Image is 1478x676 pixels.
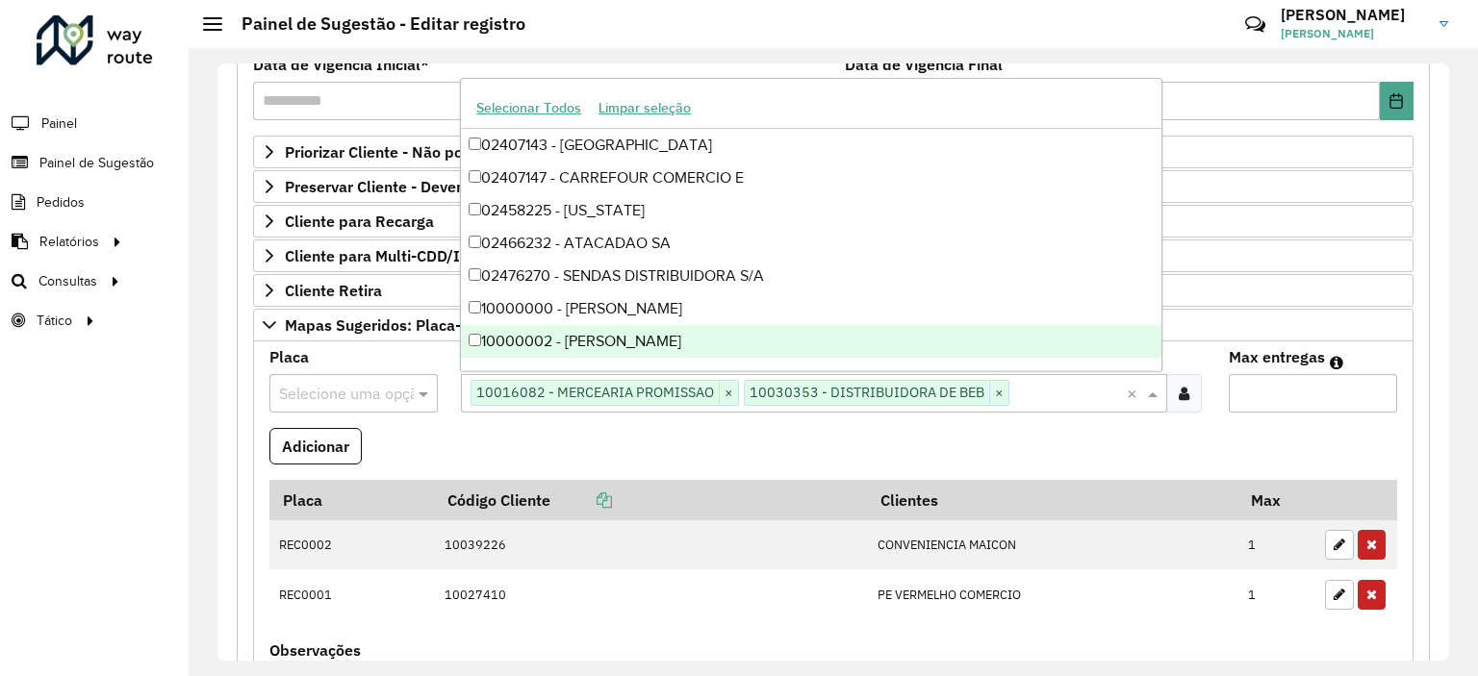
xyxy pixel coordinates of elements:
[269,569,434,619] td: REC0001
[461,194,1161,227] div: 02458225 - [US_STATE]
[269,520,434,570] td: REC0002
[434,520,867,570] td: 10039226
[461,325,1161,358] div: 10000002 - [PERSON_NAME]
[745,381,989,404] span: 10030353 - DISTRIBUIDORA DE BEB
[285,144,599,160] span: Priorizar Cliente - Não podem ficar no buffer
[285,283,382,298] span: Cliente Retira
[285,213,434,229] span: Cliente para Recarga
[468,93,590,123] button: Selecionar Todos
[1238,520,1315,570] td: 1
[867,520,1237,570] td: CONVENIENCIA MAICON
[1281,25,1425,42] span: [PERSON_NAME]
[253,309,1414,341] a: Mapas Sugeridos: Placa-Cliente
[471,381,719,404] span: 10016082 - MERCEARIA PROMISSAO
[461,260,1161,292] div: 02476270 - SENDAS DISTRIBUIDORA S/A
[285,179,676,194] span: Preservar Cliente - Devem ficar no buffer, não roteirizar
[41,113,77,134] span: Painel
[461,162,1161,194] div: 02407147 - CARREFOUR COMERCIO E
[37,311,72,331] span: Tático
[867,480,1237,520] th: Clientes
[37,192,85,213] span: Pedidos
[1330,355,1343,370] em: Máximo de clientes que serão colocados na mesma rota com os clientes informados
[38,271,97,291] span: Consultas
[1127,382,1143,405] span: Clear all
[434,480,867,520] th: Código Cliente
[269,345,309,368] label: Placa
[1281,6,1425,24] h3: [PERSON_NAME]
[460,78,1162,371] ng-dropdown-panel: Options list
[39,232,99,252] span: Relatórios
[269,480,434,520] th: Placa
[550,490,612,510] a: Copiar
[989,382,1008,405] span: ×
[253,239,1414,272] a: Cliente para Multi-CDD/Internalização
[461,292,1161,325] div: 10000000 - [PERSON_NAME]
[253,205,1414,238] a: Cliente para Recarga
[434,569,867,619] td: 10027410
[269,428,362,464] button: Adicionar
[590,93,700,123] button: Limpar seleção
[253,136,1414,168] a: Priorizar Cliente - Não podem ficar no buffer
[845,53,1003,76] label: Data de Vigência Final
[1229,345,1325,368] label: Max entregas
[1235,4,1276,45] a: Contato Rápido
[253,170,1414,203] a: Preservar Cliente - Devem ficar no buffer, não roteirizar
[253,53,429,76] label: Data de Vigência Inicial
[285,248,556,263] span: Cliente para Multi-CDD/Internalização
[1238,569,1315,619] td: 1
[867,569,1237,619] td: PE VERMELHO COMERCIO
[461,358,1161,390] div: 10000005 - BAR [PERSON_NAME] 90
[461,227,1161,260] div: 02466232 - ATACADAO SA
[1380,82,1414,120] button: Choose Date
[461,129,1161,162] div: 02407143 - [GEOGRAPHIC_DATA]
[39,153,154,173] span: Painel de Sugestão
[719,382,738,405] span: ×
[222,13,525,35] h2: Painel de Sugestão - Editar registro
[253,274,1414,307] a: Cliente Retira
[285,317,511,333] span: Mapas Sugeridos: Placa-Cliente
[1238,480,1315,520] th: Max
[269,638,361,662] label: Observações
